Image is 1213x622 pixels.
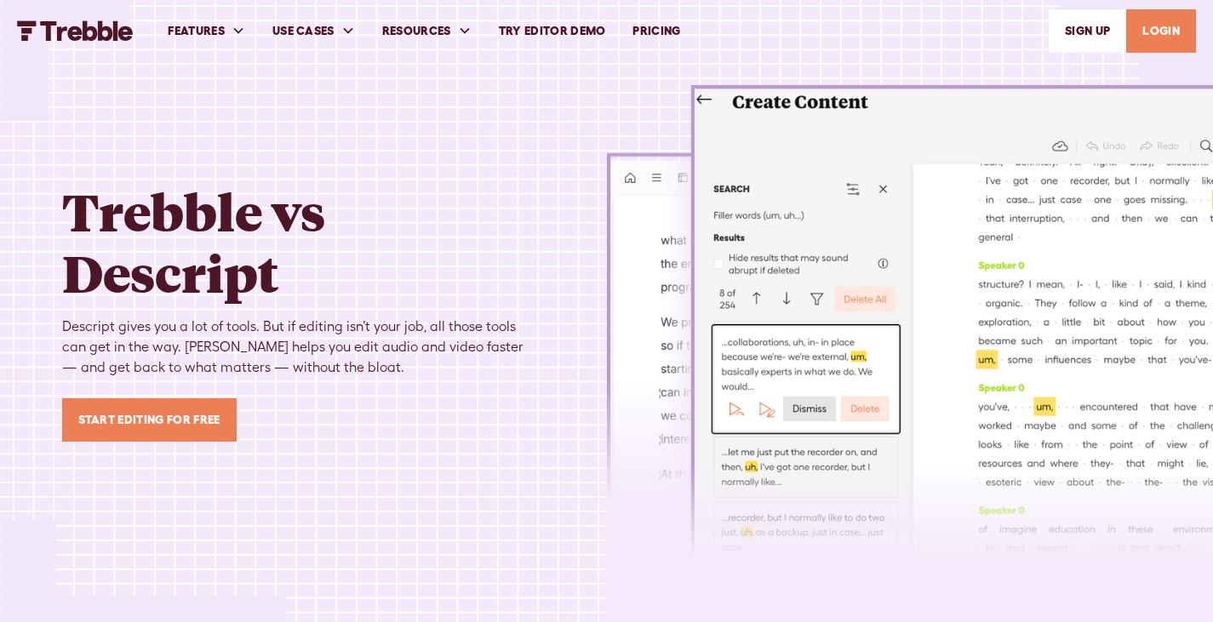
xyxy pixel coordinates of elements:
a: home [17,20,134,41]
a: SIGn UP [1049,9,1126,53]
h1: Trebble vs Descript [62,180,539,303]
div: USE CASES [259,2,369,60]
a: Start Editing for Free [62,398,237,442]
div: FEATURES [154,2,259,60]
a: Try Editor Demo [485,2,620,60]
div: FEATURES [168,22,225,40]
a: LOGIN [1126,9,1196,53]
div: USE CASES [272,22,335,40]
div: RESOURCES [382,22,451,40]
div: RESOURCES [369,2,485,60]
div: Descript gives you a lot of tools. But if editing isn’t your job, all those tools can get in the ... [62,317,539,378]
a: PRICING [619,2,694,60]
img: Trebble FM Logo [17,20,134,41]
